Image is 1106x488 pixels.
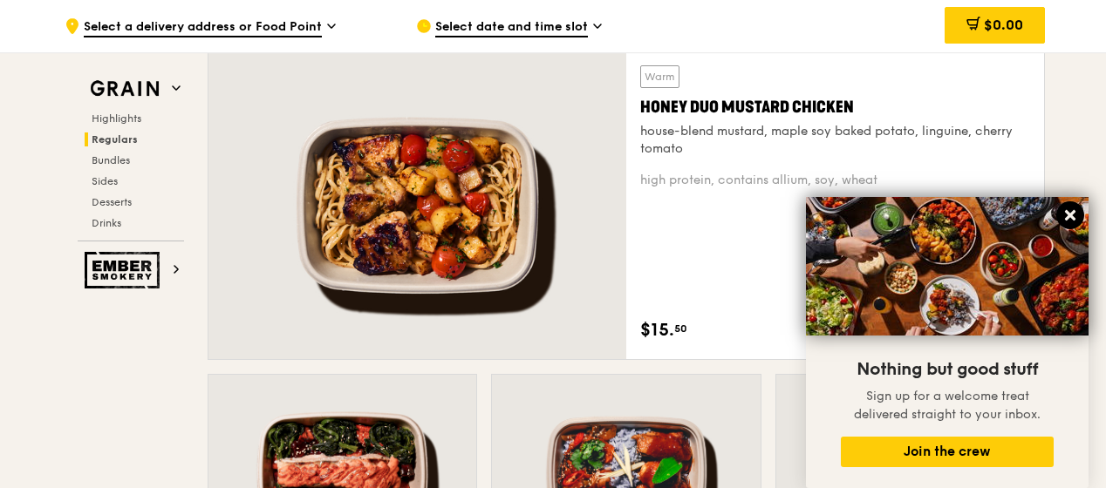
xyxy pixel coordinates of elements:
span: $15. [640,317,674,343]
img: Grain web logo [85,73,165,105]
span: Nothing but good stuff [857,359,1038,380]
span: $0.00 [984,17,1023,33]
span: Select a delivery address or Food Point [84,18,322,37]
span: Drinks [92,217,121,229]
span: Select date and time slot [435,18,588,37]
img: Ember Smokery web logo [85,252,165,288]
img: DSC07876-Edit02-Large.jpeg [806,197,1089,335]
div: Honey Duo Mustard Chicken [640,95,1030,119]
span: Highlights [92,112,141,125]
span: Sign up for a welcome treat delivered straight to your inbox. [854,389,1041,422]
span: Regulars [92,133,138,146]
button: Join the crew [841,437,1054,467]
button: Close [1056,201,1084,229]
div: high protein, contains allium, soy, wheat [640,172,1030,189]
span: Bundles [92,154,130,166]
span: 50 [674,322,687,335]
div: house-blend mustard, maple soy baked potato, linguine, cherry tomato [640,123,1030,158]
span: Sides [92,175,118,187]
span: Desserts [92,196,132,208]
div: Warm [640,65,679,88]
